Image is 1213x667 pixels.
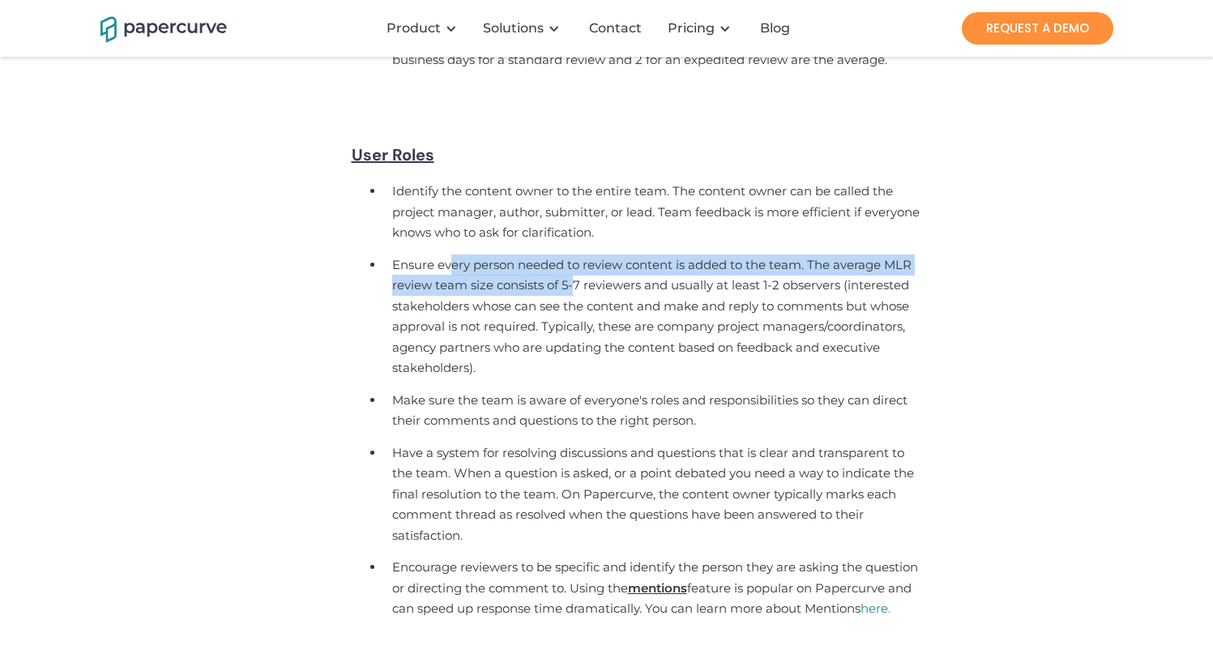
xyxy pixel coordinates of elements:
li: Ensure every person needed to review content is added to the team. The average MLR review team si... [384,251,927,387]
div: Pricing [658,4,747,53]
div: Product [387,20,441,36]
div: Solutions [473,4,576,53]
li: Have a system for resolving discussions and questions that is clear and transparent to the team. ... [384,439,927,554]
div: Solutions [483,20,544,36]
div: Contact [589,20,642,36]
a: Blog [747,20,806,36]
div: Product [377,4,473,53]
a: here. [861,601,891,616]
a: REQUEST A DEMO [962,12,1113,45]
a: Contact [576,20,658,36]
li: Identify the content owner to the entire team. The content owner can be called the project manage... [384,177,927,251]
div: Blog [760,20,790,36]
li: Make sure the team is aware of everyone's roles and responsibilities so they can direct their com... [384,387,927,439]
a: Pricing [668,20,715,36]
li: Encourage reviewers to be specific and identify the person they are asking the question or direct... [384,554,927,627]
strong: User Roles [352,144,434,165]
strong: mentions [628,580,687,596]
a: home [100,14,206,42]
